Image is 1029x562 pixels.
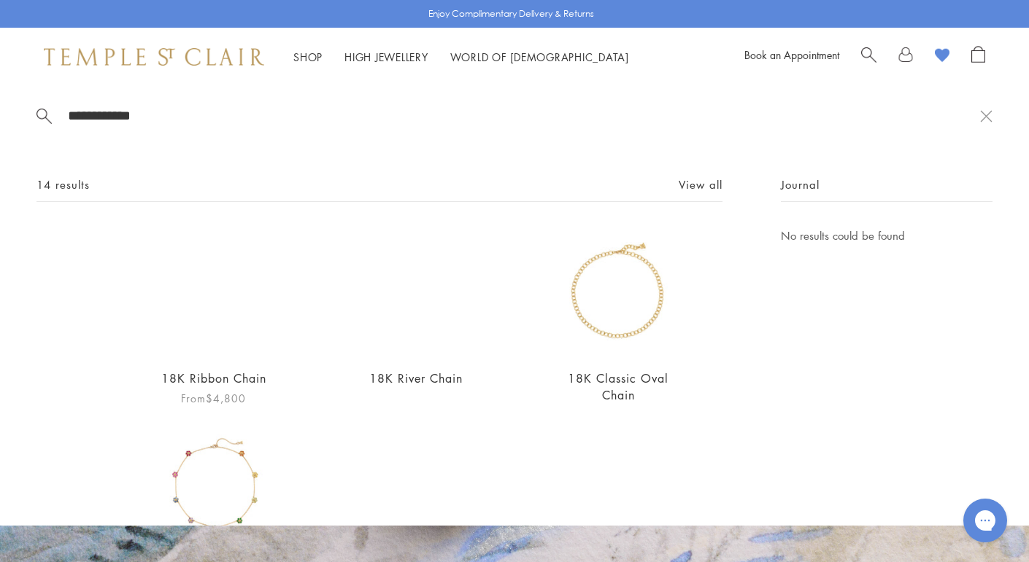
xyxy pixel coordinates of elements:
a: Search [861,46,876,68]
img: 18K Pink Sapphire Eternity Necklace [351,424,480,553]
span: $4,800 [206,391,246,405]
a: Book an Appointment [744,47,839,62]
img: N88891-RIVER18 [351,227,480,356]
a: 18K River Chain [369,370,463,386]
a: 18K Classic Oval Chain [568,370,668,403]
a: View Wishlist [935,46,949,68]
nav: Main navigation [293,48,629,66]
a: Open Shopping Bag [971,46,985,68]
iframe: Gorgias live chat messenger [956,493,1014,547]
a: ShopShop [293,50,323,64]
img: 18K Fiori Necklace [149,424,278,553]
a: 18K Ribbon Chain [161,370,266,386]
img: N00001-BLK18OC [554,424,683,553]
a: View all [679,176,722,192]
span: Journal [781,176,820,194]
span: From [181,390,246,407]
img: N88865-OV18 [554,227,683,356]
span: 14 results [36,176,90,194]
a: World of [DEMOGRAPHIC_DATA]World of [DEMOGRAPHIC_DATA] [450,50,629,64]
img: Temple St. Clair [44,48,264,66]
img: N88809-RIBBON18 [149,227,278,356]
p: No results could be found [781,227,993,245]
p: Enjoy Complimentary Delivery & Returns [428,7,594,21]
a: High JewelleryHigh Jewellery [344,50,428,64]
